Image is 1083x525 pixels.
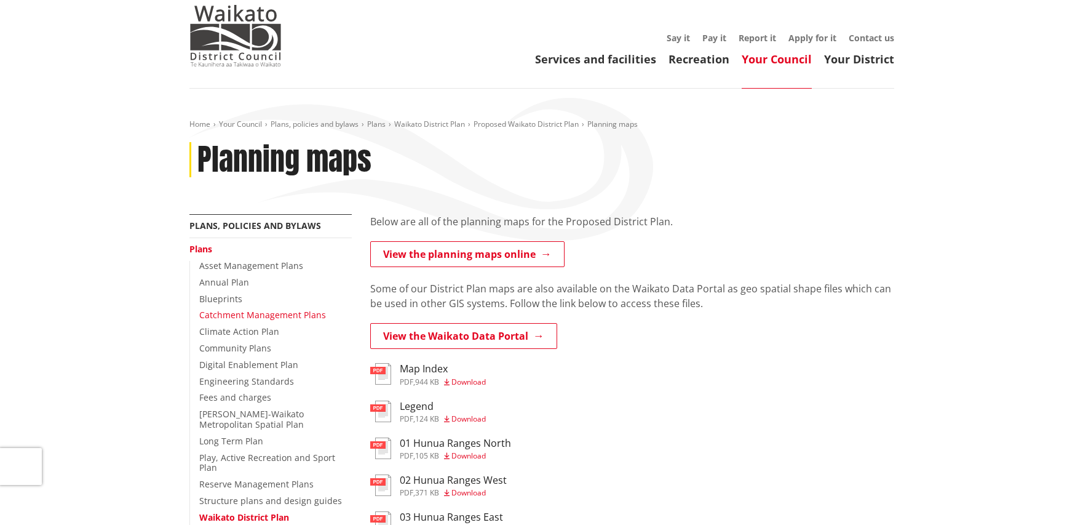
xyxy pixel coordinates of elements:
[788,32,836,44] a: Apply for it
[742,52,812,66] a: Your Council
[400,489,507,497] div: ,
[199,260,303,271] a: Asset Management Plans
[199,309,326,321] a: Catchment Management Plans
[415,414,439,424] span: 124 KB
[668,52,729,66] a: Recreation
[370,214,894,229] p: Below are all of the planning maps for the Proposed District Plan.
[199,391,271,403] a: Fees and charges
[451,377,486,387] span: Download
[199,359,298,371] a: Digital Enablement Plan
[400,475,507,486] h3: 02 Hunua Ranges West
[189,119,210,129] a: Home
[400,363,486,375] h3: Map Index
[400,487,413,498] span: pdf
[370,323,557,349] a: View the Waikato Data Portal
[199,276,249,288] a: Annual Plan
[400,401,486,412] h3: Legend
[199,435,263,447] a: Long Term Plan
[400,438,511,449] h3: 01 Hunua Ranges North
[400,511,503,523] h3: 03 Hunua Ranges East
[415,487,439,498] span: 371 KB
[370,438,391,459] img: document-pdf.svg
[370,363,391,385] img: document-pdf.svg
[1026,473,1071,518] iframe: Messenger Launcher
[199,293,242,305] a: Blueprints
[370,241,565,267] a: View the planning maps online
[271,119,359,129] a: Plans, policies and bylaws
[197,142,371,178] h1: Planning maps
[400,452,511,460] div: ,
[370,401,391,422] img: document-pdf.svg
[370,363,486,385] a: Map Index pdf,944 KB Download
[199,375,294,387] a: Engineering Standards
[199,511,289,523] a: Waikato District Plan
[199,342,271,354] a: Community Plans
[400,379,486,386] div: ,
[400,414,413,424] span: pdf
[824,52,894,66] a: Your District
[849,32,894,44] a: Contact us
[367,119,386,129] a: Plans
[199,408,304,430] a: [PERSON_NAME]-Waikato Metropolitan Spatial Plan
[199,495,342,507] a: Structure plans and design guides
[415,377,439,387] span: 944 KB
[370,475,391,496] img: document-pdf.svg
[370,438,511,460] a: 01 Hunua Ranges North pdf,105 KB Download
[199,478,314,490] a: Reserve Management Plans
[451,487,486,498] span: Download
[400,451,413,461] span: pdf
[189,243,212,255] a: Plans
[415,451,439,461] span: 105 KB
[400,377,413,387] span: pdf
[451,451,486,461] span: Download
[199,326,279,337] a: Climate Action Plan
[370,401,486,423] a: Legend pdf,124 KB Download
[370,281,894,311] p: Some of our District Plan maps are also available on the Waikato Data Portal as geo spatial shape...
[451,414,486,424] span: Download
[370,475,507,497] a: 02 Hunua Ranges West pdf,371 KB Download
[535,52,656,66] a: Services and facilities
[400,415,486,423] div: ,
[587,119,638,129] span: Planning maps
[189,5,282,66] img: Waikato District Council - Te Kaunihera aa Takiwaa o Waikato
[189,220,321,231] a: Plans, policies and bylaws
[474,119,579,129] a: Proposed Waikato District Plan
[739,32,776,44] a: Report it
[199,452,335,474] a: Play, Active Recreation and Sport Plan
[394,119,465,129] a: Waikato District Plan
[189,119,894,130] nav: breadcrumb
[702,32,726,44] a: Pay it
[219,119,262,129] a: Your Council
[667,32,690,44] a: Say it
